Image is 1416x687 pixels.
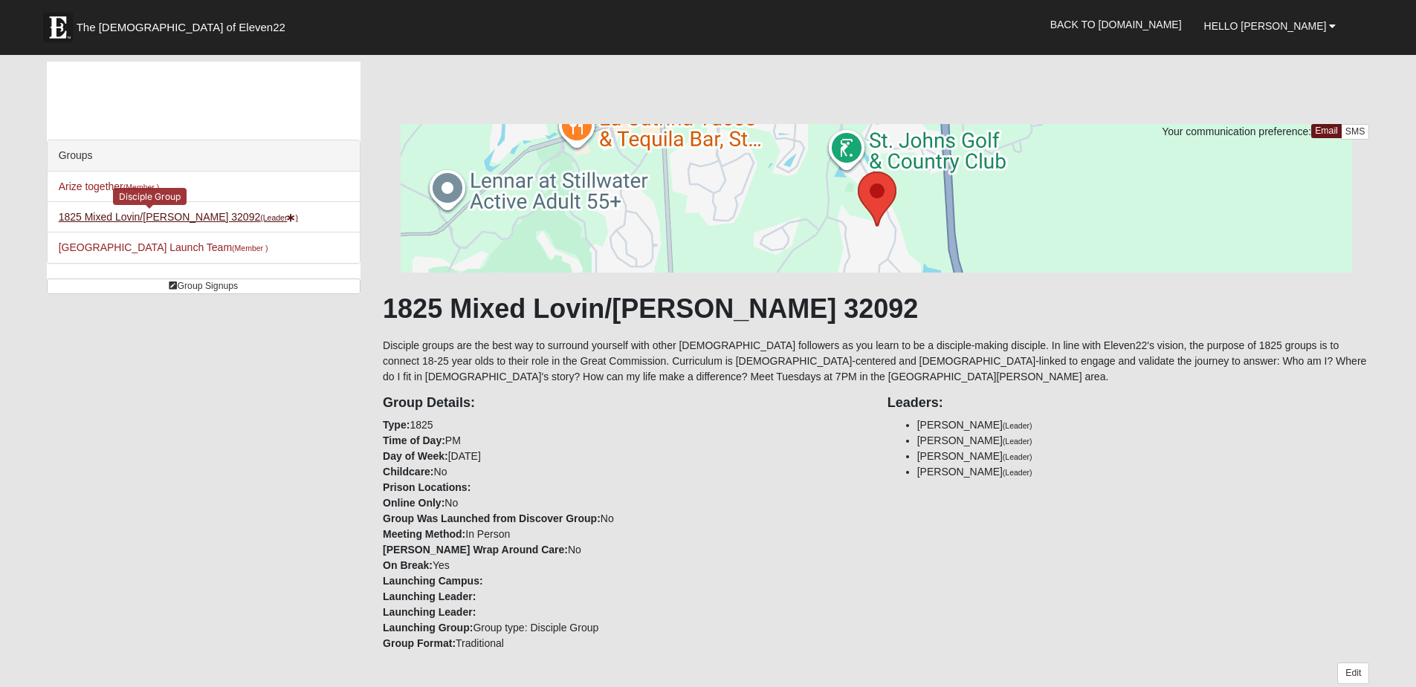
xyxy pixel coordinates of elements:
span: The [DEMOGRAPHIC_DATA] of Eleven22 [77,20,285,35]
a: SMS [1341,124,1370,140]
a: 1825 Mixed Lovin/[PERSON_NAME] 32092(Leader) [59,211,298,223]
strong: On Break: [383,559,433,571]
h4: Leaders: [888,395,1370,411]
img: Eleven22 logo [43,13,73,42]
a: Email [1311,124,1342,138]
small: (Member ) [123,183,159,192]
small: (Member ) [232,244,268,253]
strong: Launching Leader: [383,590,476,602]
small: (Leader ) [260,213,298,222]
strong: Type: [383,419,410,431]
div: Disciple Group [113,188,187,205]
h4: Group Details: [383,395,865,411]
strong: Launching Campus: [383,575,483,587]
h1: 1825 Mixed Lovin/[PERSON_NAME] 32092 [383,293,1369,325]
li: [PERSON_NAME] [917,464,1370,480]
strong: Group Format: [383,637,456,649]
div: 1825 PM [DATE] No No No In Person No Yes Group type: Disciple Group Traditional [372,385,876,651]
li: [PERSON_NAME] [917,449,1370,464]
div: Groups [48,140,360,172]
small: (Leader) [1003,468,1032,477]
a: Back to [DOMAIN_NAME] [1039,6,1193,43]
span: Hello [PERSON_NAME] [1204,20,1327,32]
strong: Online Only: [383,497,444,509]
a: Hello [PERSON_NAME] [1193,7,1348,45]
strong: Launching Group: [383,622,473,634]
strong: Group Was Launched from Discover Group: [383,512,601,524]
a: [GEOGRAPHIC_DATA] Launch Team(Member ) [59,241,268,253]
strong: Childcare: [383,466,433,478]
strong: Day of Week: [383,450,448,462]
span: Your communication preference: [1162,126,1311,137]
a: Group Signups [47,279,361,294]
li: [PERSON_NAME] [917,433,1370,449]
small: (Leader) [1003,452,1032,461]
strong: Time of Day: [383,434,445,446]
strong: Launching Leader: [383,606,476,618]
small: (Leader) [1003,421,1032,430]
li: [PERSON_NAME] [917,417,1370,433]
strong: Meeting Method: [383,528,465,540]
strong: Prison Locations: [383,481,471,493]
a: Arize together(Member ) [59,180,160,192]
a: The [DEMOGRAPHIC_DATA] of Eleven22 [36,5,333,42]
strong: [PERSON_NAME] Wrap Around Care: [383,544,568,556]
small: (Leader) [1003,437,1032,446]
